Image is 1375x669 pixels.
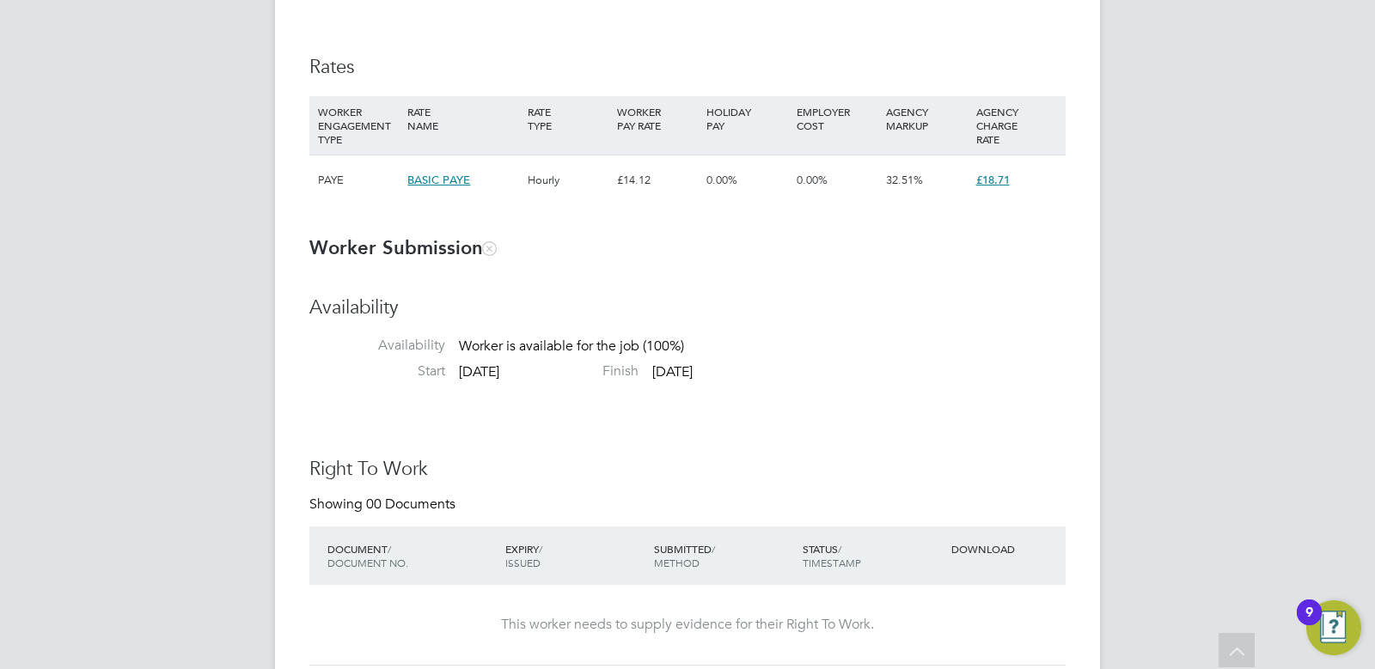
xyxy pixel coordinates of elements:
[702,96,791,141] div: HOLIDAY PAY
[706,173,737,187] span: 0.00%
[652,363,693,380] span: [DATE]
[309,337,445,355] label: Availability
[976,173,1010,187] span: £18.71
[797,173,828,187] span: 0.00%
[388,542,391,556] span: /
[314,96,403,155] div: WORKER ENGAGEMENT TYPE
[407,173,470,187] span: BASIC PAYE
[654,556,700,569] span: METHOD
[314,155,403,205] div: PAYE
[523,96,613,141] div: RATE TYPE
[309,55,1066,80] h3: Rates
[972,96,1061,155] div: AGENCY CHARGE RATE
[309,457,1066,482] h3: Right To Work
[309,236,496,259] b: Worker Submission
[886,173,923,187] span: 32.51%
[309,362,445,380] label: Start
[838,542,841,556] span: /
[459,363,499,380] span: [DATE]
[803,556,861,569] span: TIMESTAMP
[613,155,702,205] div: £14.12
[539,542,542,556] span: /
[309,496,459,514] div: Showing
[613,96,702,141] div: WORKER PAY RATE
[323,533,501,578] div: DOCUMENT
[309,295,1066,320] h3: Availability
[1305,612,1313,635] div: 9
[503,362,639,380] label: Finish
[327,556,408,569] span: DOCUMENT NO.
[882,96,971,141] div: AGENCY MARKUP
[650,533,798,578] div: SUBMITTED
[501,533,650,578] div: EXPIRY
[798,533,947,578] div: STATUS
[792,96,882,141] div: EMPLOYER COST
[1306,600,1361,655] button: Open Resource Center, 9 new notifications
[327,616,1048,634] div: This worker needs to supply evidence for their Right To Work.
[403,96,522,141] div: RATE NAME
[523,155,613,205] div: Hourly
[505,556,541,569] span: ISSUED
[947,533,1066,564] div: DOWNLOAD
[712,542,715,556] span: /
[459,338,684,355] span: Worker is available for the job (100%)
[366,496,455,513] span: 00 Documents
